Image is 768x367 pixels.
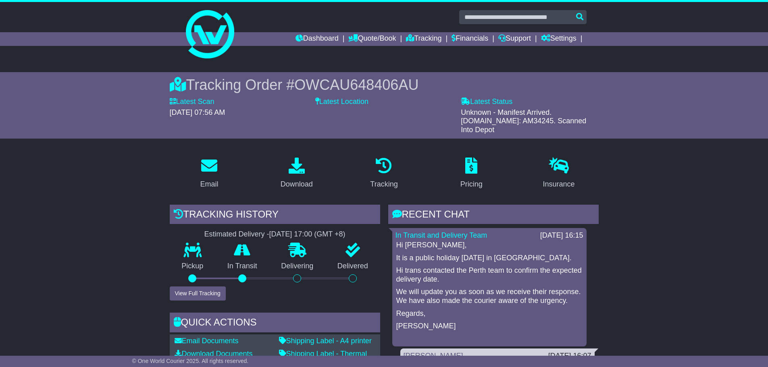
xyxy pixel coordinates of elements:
[215,262,269,271] p: In Transit
[541,32,577,46] a: Settings
[170,76,599,93] div: Tracking Order #
[543,179,575,190] div: Insurance
[404,352,463,360] a: [PERSON_NAME]
[455,155,488,193] a: Pricing
[396,254,583,263] p: It is a public holiday [DATE] in [GEOGRAPHIC_DATA].
[281,179,313,190] div: Download
[175,337,239,345] a: Email Documents
[460,179,483,190] div: Pricing
[388,205,599,226] div: RECENT CHAT
[296,32,339,46] a: Dashboard
[548,352,591,361] div: [DATE] 16:07
[279,350,367,367] a: Shipping Label - Thermal printer
[275,155,318,193] a: Download
[170,286,226,301] button: View Full Tracking
[461,97,512,106] label: Latest Status
[452,32,488,46] a: Financials
[461,108,586,134] span: Unknown - Manifest Arrived. [DOMAIN_NAME]: AM34245. Scanned Into Depot
[396,309,583,318] p: Regards,
[170,97,214,106] label: Latest Scan
[396,322,583,331] p: [PERSON_NAME]
[396,288,583,305] p: We will update you as soon as we receive their response. We have also made the courier aware of t...
[396,241,583,250] p: Hi [PERSON_NAME],
[269,262,326,271] p: Delivering
[540,231,583,240] div: [DATE] 16:15
[294,77,418,93] span: OWCAU648406AU
[365,155,403,193] a: Tracking
[269,230,345,239] div: [DATE] 17:00 (GMT +8)
[175,350,253,358] a: Download Documents
[370,179,398,190] div: Tracking
[395,231,487,239] a: In Transit and Delivery Team
[132,358,249,364] span: © One World Courier 2025. All rights reserved.
[170,108,225,116] span: [DATE] 07:56 AM
[348,32,396,46] a: Quote/Book
[315,97,368,106] label: Latest Location
[396,266,583,284] p: Hi trans contacted the Perth team to confirm the expected delivery date.
[200,179,218,190] div: Email
[325,262,380,271] p: Delivered
[279,337,372,345] a: Shipping Label - A4 printer
[170,262,216,271] p: Pickup
[170,313,380,334] div: Quick Actions
[170,230,380,239] div: Estimated Delivery -
[170,205,380,226] div: Tracking history
[538,155,580,193] a: Insurance
[195,155,223,193] a: Email
[406,32,441,46] a: Tracking
[498,32,531,46] a: Support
